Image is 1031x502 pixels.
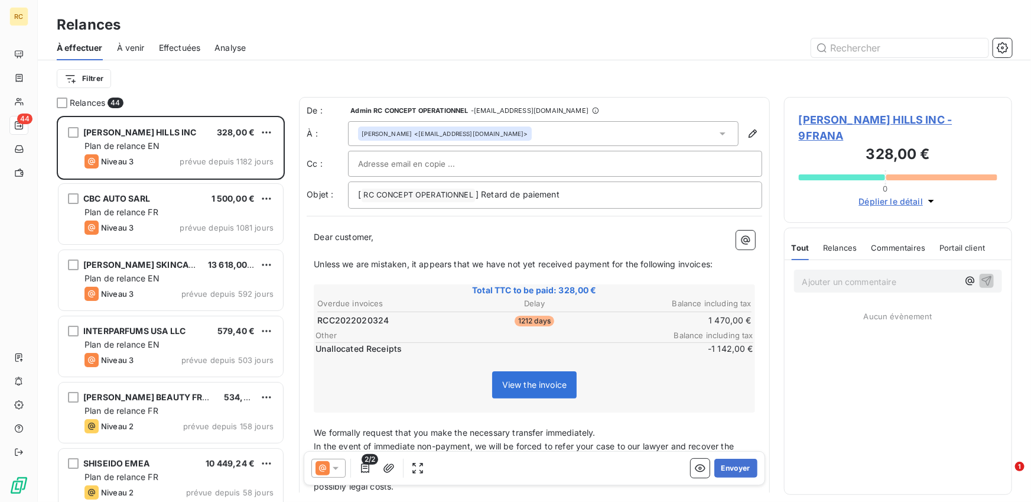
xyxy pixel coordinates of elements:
h3: 328,00 € [799,144,997,167]
span: [ [358,189,361,199]
span: [PERSON_NAME] BEAUTY FRANCE SAS [83,392,245,402]
td: 1 470,00 € [608,314,752,327]
span: CBC AUTO SARL [83,193,150,203]
th: Delay [462,297,606,310]
span: 534,00 € [224,392,262,402]
span: Dear customer, [314,232,373,242]
span: prévue depuis 158 jours [183,422,274,431]
span: INTERPARFUMS USA LLC [83,326,186,336]
button: Envoyer [714,459,757,478]
h3: Relances [57,14,121,35]
span: [PERSON_NAME] HILLS INC [83,127,196,137]
span: Tout [792,243,809,252]
span: [PERSON_NAME] [362,129,412,138]
span: Total TTC to be paid: 328,00 € [316,284,753,296]
span: prévue depuis 503 jours [181,355,274,365]
div: <[EMAIL_ADDRESS][DOMAIN_NAME]> [362,129,528,138]
span: - [EMAIL_ADDRESS][DOMAIN_NAME] [471,107,588,114]
span: Plan de relance FR [84,207,158,217]
span: Niveau 3 [101,289,134,299]
span: À venir [117,42,145,54]
span: prévue depuis 592 jours [181,289,274,299]
span: Relances [70,97,105,109]
span: -1 142,00 € [682,343,753,355]
span: 2/2 [362,454,378,465]
button: Filtrer [57,69,111,88]
span: Portail client [939,243,985,252]
span: 1212 days [515,316,554,326]
input: Adresse email en copie ... [358,155,485,173]
span: Niveau 2 [101,488,134,497]
span: Unallocated Receipts [316,343,680,355]
div: grid [57,116,285,502]
span: Unless we are mistaken, it appears that we have not yet received payment for the following invoices: [314,259,713,269]
span: Niveau 3 [101,157,134,166]
img: Logo LeanPay [9,476,28,495]
span: Analyse [214,42,246,54]
div: RC [9,7,28,26]
span: prévue depuis 58 jours [186,488,274,497]
span: Commentaires [871,243,926,252]
span: À effectuer [57,42,103,54]
button: Déplier le détail [856,195,941,208]
input: Rechercher [811,38,988,57]
span: Niveau 3 [101,355,134,365]
span: SHISEIDO EMEA [83,458,149,468]
span: Plan de relance EN [84,339,160,349]
span: 44 [17,114,32,124]
span: 1 [1015,462,1025,471]
span: 44 [108,98,123,108]
span: 1 500,00 € [212,193,255,203]
span: Plan de relance EN [84,273,160,283]
span: 579,40 € [217,326,255,336]
span: Déplier le détail [859,195,923,208]
span: [PERSON_NAME] HILLS INC - 9FRANA [799,112,997,144]
span: View the invoice [502,380,567,390]
span: Balance including tax [674,331,753,340]
span: 0 [883,184,888,193]
span: Plan de relance EN [84,141,160,151]
span: Objet : [307,189,333,199]
span: We formally request that you make the necessary transfer immediately. [314,427,595,438]
th: Overdue invoices [317,297,461,310]
span: Aucun évènement [864,312,932,321]
span: [PERSON_NAME] SKINCARE [83,260,199,270]
span: Other [316,331,674,340]
span: RCC2022020324 [317,315,389,326]
span: 328,00 € [217,127,255,137]
span: Niveau 3 [101,223,134,232]
span: Niveau 2 [101,422,134,431]
span: 13 618,00 € [208,260,255,270]
span: RC CONCEPT OPERATIONNEL [362,189,474,202]
label: Cc : [307,158,348,170]
span: Admin RC CONCEPT OPERATIONNEL [350,107,468,114]
span: prévue depuis 1081 jours [180,223,274,232]
a: 44 [9,116,28,135]
span: Plan de relance FR [84,406,158,416]
span: Relances [823,243,857,252]
label: À : [307,128,348,140]
span: Plan de relance FR [84,472,158,482]
span: In the event of immediate non-payment, we will be forced to refer your case to our lawyer and rec... [314,441,736,465]
th: Balance including tax [608,297,752,310]
span: 10 449,24 € [206,458,255,468]
span: De : [307,105,348,116]
span: ] Retard de paiement [476,189,560,199]
span: prévue depuis 1182 jours [180,157,274,166]
span: Effectuées [159,42,201,54]
iframe: Intercom live chat [991,462,1019,490]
